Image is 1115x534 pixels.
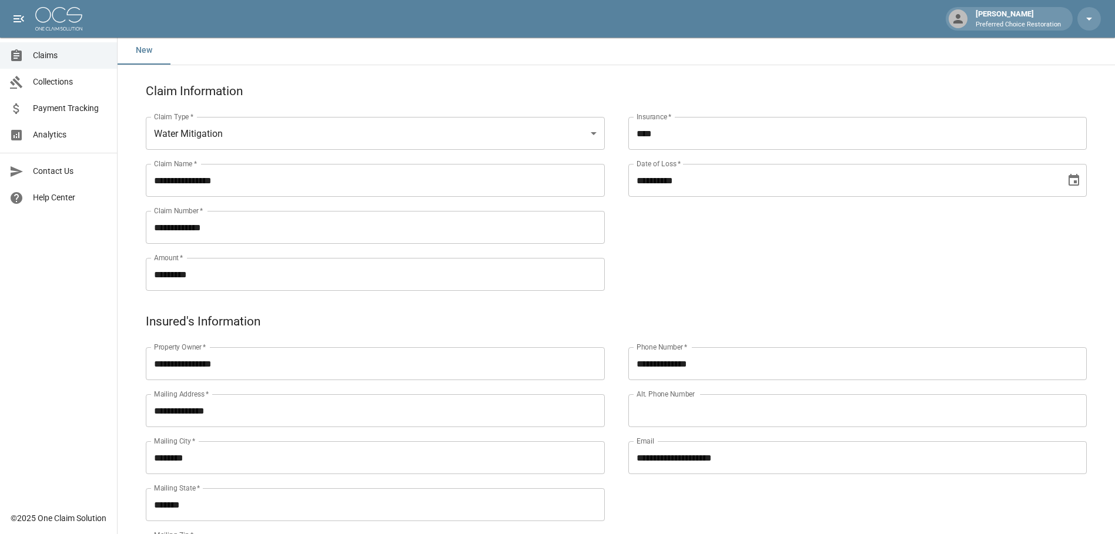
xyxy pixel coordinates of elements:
[637,342,687,352] label: Phone Number
[33,102,108,115] span: Payment Tracking
[33,76,108,88] span: Collections
[154,436,196,446] label: Mailing City
[33,49,108,62] span: Claims
[154,206,203,216] label: Claim Number
[637,436,654,446] label: Email
[154,112,193,122] label: Claim Type
[118,36,170,65] button: New
[154,483,200,493] label: Mailing State
[154,389,209,399] label: Mailing Address
[1062,169,1086,192] button: Choose date, selected date is Sep 6, 2025
[637,159,681,169] label: Date of Loss
[33,192,108,204] span: Help Center
[33,129,108,141] span: Analytics
[35,7,82,31] img: ocs-logo-white-transparent.png
[637,112,671,122] label: Insurance
[118,36,1115,65] div: dynamic tabs
[7,7,31,31] button: open drawer
[154,253,183,263] label: Amount
[146,117,605,150] div: Water Mitigation
[637,389,695,399] label: Alt. Phone Number
[154,159,197,169] label: Claim Name
[154,342,206,352] label: Property Owner
[11,512,106,524] div: © 2025 One Claim Solution
[971,8,1066,29] div: [PERSON_NAME]
[33,165,108,177] span: Contact Us
[976,20,1061,30] p: Preferred Choice Restoration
